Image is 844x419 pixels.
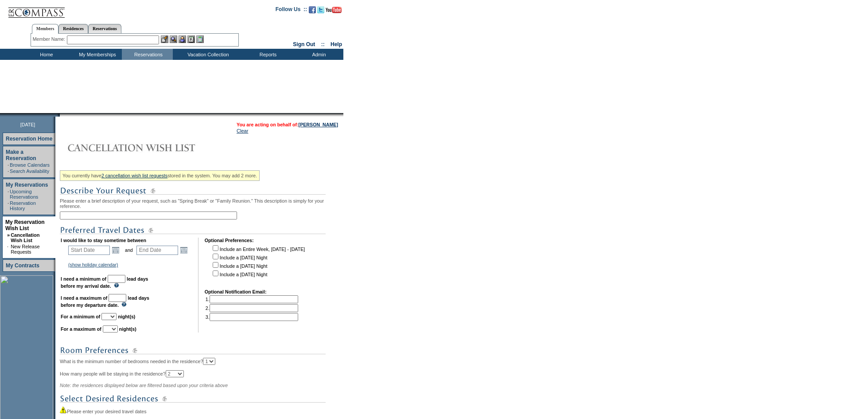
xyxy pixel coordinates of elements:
img: promoShadowLeftCorner.gif [57,113,60,117]
img: Reservations [187,35,195,43]
a: My Contracts [6,262,39,269]
img: b_edit.gif [161,35,168,43]
span: [DATE] [20,122,35,127]
td: and [124,244,134,256]
a: Become our fan on Facebook [309,9,316,14]
b: lead days before my departure date. [61,295,149,308]
a: My Reservations [6,182,48,188]
img: View [170,35,177,43]
input: Date format: M/D/Y. Shortcut keys: [T] for Today. [UP] or [.] for Next Day. [DOWN] or [,] for Pre... [68,246,110,255]
b: I would like to stay sometime between [61,238,146,243]
td: Vacation Collection [173,49,241,60]
b: lead days before my arrival date. [61,276,148,289]
a: 2 cancellation wish list requests [101,173,167,178]
td: 3. [206,313,298,321]
td: Admin [292,49,343,60]
span: You are acting on behalf of: [237,122,338,127]
a: [PERSON_NAME] [299,122,338,127]
a: Help [331,41,342,47]
b: Optional Notification Email: [205,289,267,294]
td: Follow Us :: [276,5,307,16]
a: (show holiday calendar) [68,262,118,267]
a: Search Availability [10,168,49,174]
a: Clear [237,128,248,133]
td: · [8,168,9,174]
input: Date format: M/D/Y. Shortcut keys: [T] for Today. [UP] or [.] for Next Day. [DOWN] or [,] for Pre... [136,246,178,255]
td: · [7,244,10,255]
img: Cancellation Wish List [60,139,237,157]
b: I need a maximum of [61,295,107,301]
a: Reservations [88,24,121,33]
b: Optional Preferences: [205,238,254,243]
a: Reservation Home [6,136,52,142]
b: I need a minimum of [61,276,106,282]
img: b_calculator.gif [196,35,204,43]
a: Open the calendar popup. [179,245,189,255]
td: Reservations [122,49,173,60]
a: Subscribe to our YouTube Channel [326,9,342,14]
a: Members [32,24,59,34]
td: My Memberships [71,49,122,60]
td: 1. [206,295,298,303]
td: · [8,189,9,200]
a: Make a Reservation [6,149,36,161]
b: » [7,232,10,238]
img: Impersonate [179,35,186,43]
a: Reservation History [10,200,36,211]
b: night(s) [119,326,136,332]
img: Subscribe to our YouTube Channel [326,7,342,13]
a: Open the calendar popup. [111,245,121,255]
b: For a maximum of [61,326,101,332]
td: Include an Entire Week, [DATE] - [DATE] Include a [DATE] Night Include a [DATE] Night Include a [... [211,244,305,283]
b: For a minimum of [61,314,100,319]
img: questionMark_lightBlue.gif [114,283,119,288]
td: 2. [206,304,298,312]
td: · [8,162,9,168]
a: Residences [58,24,88,33]
img: blank.gif [60,113,61,117]
img: icon_alert2.gif [60,406,67,413]
div: Member Name: [33,35,67,43]
img: Follow us on Twitter [317,6,324,13]
a: Sign Out [293,41,315,47]
a: My Reservation Wish List [5,219,45,231]
td: Reports [241,49,292,60]
span: :: [321,41,325,47]
a: Browse Calendars [10,162,50,168]
div: You currently have stored in the system. You may add 2 more. [60,170,260,181]
a: Upcoming Reservations [10,189,38,200]
div: Please enter your desired travel dates [60,406,341,414]
td: · [8,200,9,211]
a: Cancellation Wish List [11,232,39,243]
span: Note: the residences displayed below are filtered based upon your criteria above [60,383,228,388]
img: Become our fan on Facebook [309,6,316,13]
img: subTtlRoomPreferences.gif [60,345,326,356]
img: questionMark_lightBlue.gif [121,302,127,307]
td: Home [20,49,71,60]
a: Follow us on Twitter [317,9,324,14]
a: New Release Requests [11,244,39,255]
b: night(s) [118,314,135,319]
